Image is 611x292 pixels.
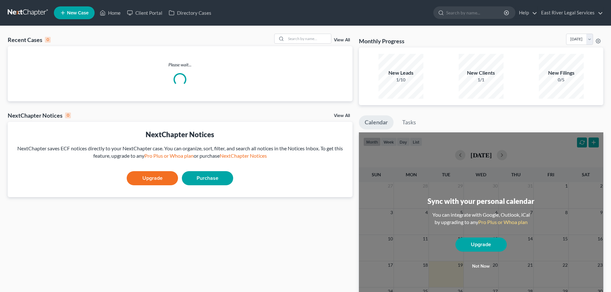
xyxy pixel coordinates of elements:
[359,37,404,45] h3: Monthly Progress
[446,7,505,19] input: Search by name...
[220,153,267,159] a: NextChapter Notices
[286,34,331,43] input: Search by name...
[8,36,51,44] div: Recent Cases
[165,7,215,19] a: Directory Cases
[459,77,504,83] div: 1/1
[538,7,603,19] a: East River Legal Services
[65,113,71,118] div: 0
[396,115,422,129] a: Tasks
[334,113,350,118] a: View All
[359,115,394,129] a: Calendar
[455,238,507,252] a: Upgrade
[539,69,584,77] div: New Filings
[334,38,350,42] a: View All
[478,219,528,225] a: Pro Plus or Whoa plan
[67,11,89,15] span: New Case
[378,69,423,77] div: New Leads
[8,112,71,119] div: NextChapter Notices
[45,37,51,43] div: 0
[539,77,584,83] div: 0/5
[97,7,124,19] a: Home
[182,171,233,185] a: Purchase
[430,211,532,226] div: You can integrate with Google, Outlook, iCal by upgrading to any
[459,69,504,77] div: New Clients
[13,145,347,160] div: NextChapter saves ECF notices directly to your NextChapter case. You can organize, sort, filter, ...
[516,7,537,19] a: Help
[13,129,347,139] div: NextChapter Notices
[455,260,507,273] button: Not now
[378,77,423,83] div: 1/10
[127,171,178,185] a: Upgrade
[124,7,165,19] a: Client Portal
[428,196,534,206] div: Sync with your personal calendar
[144,153,194,159] a: Pro Plus or Whoa plan
[8,62,352,68] p: Please wait...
